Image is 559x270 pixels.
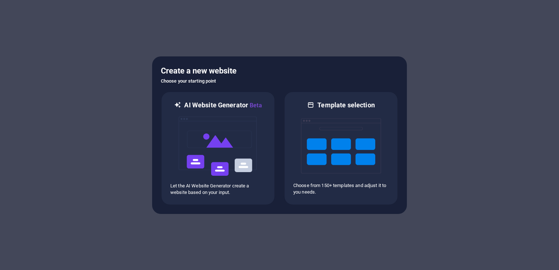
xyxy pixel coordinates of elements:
span: Beta [248,102,262,109]
img: ai [178,110,258,183]
div: AI Website GeneratorBetaaiLet the AI Website Generator create a website based on your input. [161,91,275,205]
h6: AI Website Generator [184,101,262,110]
p: Let the AI Website Generator create a website based on your input. [170,183,266,196]
h6: Template selection [317,101,374,110]
div: Template selectionChoose from 150+ templates and adjust it to you needs. [284,91,398,205]
h5: Create a new website [161,65,398,77]
p: Choose from 150+ templates and adjust it to you needs. [293,182,389,195]
h6: Choose your starting point [161,77,398,86]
